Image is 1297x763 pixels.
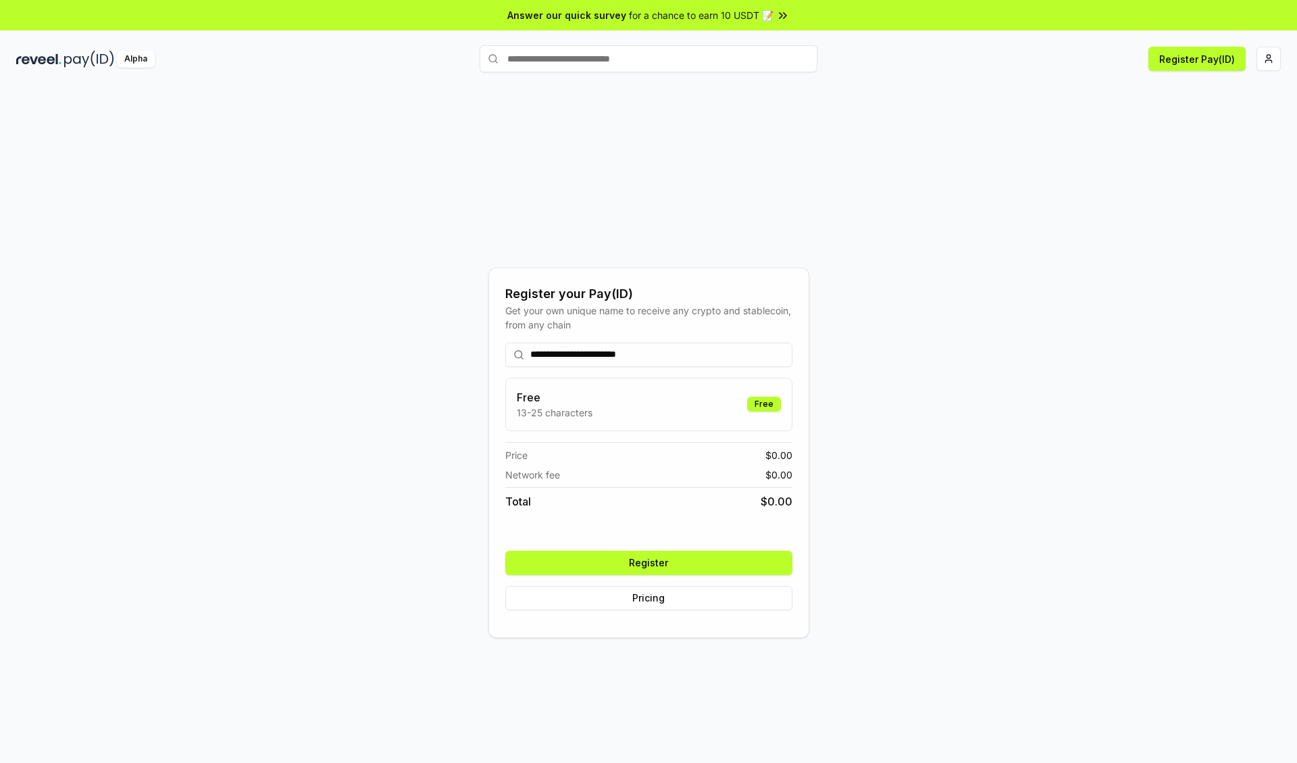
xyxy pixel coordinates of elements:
[505,493,531,510] span: Total
[505,285,792,303] div: Register your Pay(ID)
[517,405,592,420] p: 13-25 characters
[517,389,592,405] h3: Free
[64,51,114,68] img: pay_id
[505,303,792,332] div: Get your own unique name to receive any crypto and stablecoin, from any chain
[505,468,560,482] span: Network fee
[507,8,626,22] span: Answer our quick survey
[761,493,792,510] span: $ 0.00
[505,586,792,610] button: Pricing
[505,551,792,575] button: Register
[629,8,773,22] span: for a chance to earn 10 USDT 📝
[117,51,155,68] div: Alpha
[765,468,792,482] span: $ 0.00
[1148,47,1246,71] button: Register Pay(ID)
[747,397,781,412] div: Free
[505,448,528,462] span: Price
[765,448,792,462] span: $ 0.00
[16,51,61,68] img: reveel_dark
